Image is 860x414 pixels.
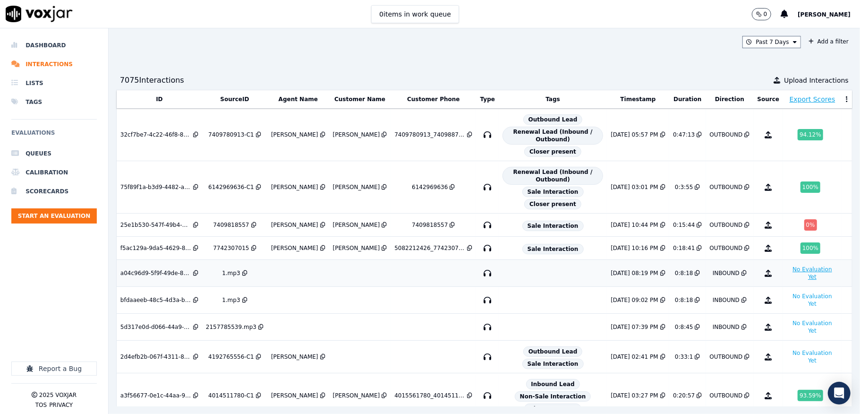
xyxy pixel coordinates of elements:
button: Upload Interactions [774,76,849,85]
div: OUTBOUND [710,183,743,191]
button: SourceID [220,95,249,103]
div: 0:8:18 [675,296,693,304]
button: Timestamp [621,95,656,103]
div: 94.12 % [798,129,823,140]
button: Type [480,95,495,103]
div: a3f56677-0e1c-44aa-9c37-d198d99292f4 [120,392,191,399]
span: Closer present [524,199,581,209]
div: [DATE] 03:27 PM [611,392,658,399]
button: Privacy [49,401,73,409]
span: Sale Interaction [522,244,584,254]
div: 0:20:57 [673,392,695,399]
div: 1.mp3 [222,269,240,277]
div: 2157785539.mp3 [206,323,256,331]
div: [DATE] 08:19 PM [611,269,658,277]
div: [DATE] 10:16 PM [611,244,658,252]
button: No Evaluation Yet [787,318,838,336]
button: Agent Name [279,95,318,103]
div: [PERSON_NAME] [333,131,380,138]
div: OUTBOUND [710,392,743,399]
div: 4015561780_4014511780 [394,392,465,399]
div: 0:8:18 [675,269,693,277]
div: 2d4efb2b-067f-4311-82bb-49d793a07884 [120,353,191,361]
span: Closer present [524,404,581,414]
button: No Evaluation Yet [787,291,838,310]
div: [PERSON_NAME] [271,244,318,252]
div: [PERSON_NAME] [333,244,380,252]
button: Add a filter [805,36,852,47]
div: OUTBOUND [710,244,743,252]
p: 2025 Voxjar [39,391,77,399]
div: 6142969636-C1 [208,183,254,191]
div: [DATE] 07:39 PM [611,323,658,331]
div: 7742307015 [213,244,249,252]
div: 1.mp3 [222,296,240,304]
div: 7409818557 [213,221,249,229]
div: [PERSON_NAME] [271,131,318,138]
div: INBOUND [713,323,740,331]
div: INBOUND [713,296,740,304]
button: Report a Bug [11,362,97,376]
li: Tags [11,93,97,112]
div: 93.59 % [798,390,823,401]
div: 4192765556-C1 [208,353,254,361]
h6: Evaluations [11,127,97,144]
div: 0 % [804,219,817,231]
button: No Evaluation Yet [787,347,838,366]
div: OUTBOUND [710,221,743,229]
button: 0 [752,8,772,20]
div: 4014511780-C1 [208,392,254,399]
div: 5d317e0d-d066-44a9-8860-954fcb4aec50 [120,323,191,331]
div: [PERSON_NAME] [271,392,318,399]
div: 0:3:55 [675,183,693,191]
span: Closer present [524,147,581,157]
div: bfdaaeeb-48c5-4d3a-ba3a-e72b88a6f2df [120,296,191,304]
button: [PERSON_NAME] [798,9,860,20]
a: Scorecards [11,182,97,201]
div: [PERSON_NAME] [271,221,318,229]
button: 0items in work queue [371,5,459,23]
div: [PERSON_NAME] [271,353,318,361]
div: 25e1b530-547f-49b4-b5b2-ca27abfcad5e [120,221,191,229]
div: 0:18:41 [673,244,695,252]
div: 100 % [800,181,820,193]
span: Upload Interactions [784,76,849,85]
button: ID [156,95,162,103]
div: 0:8:45 [675,323,693,331]
button: Source [758,95,780,103]
span: Inbound Lead [526,379,580,389]
a: Interactions [11,55,97,74]
div: a04c96d9-5f9f-49de-8b4e-291ede1e0a71 [120,269,191,277]
img: voxjar logo [6,6,73,22]
div: [DATE] 10:44 PM [611,221,658,229]
div: [PERSON_NAME] [333,221,380,229]
button: TOS [35,401,47,409]
a: Queues [11,144,97,163]
div: [PERSON_NAME] [333,392,380,399]
button: Customer Phone [407,95,460,103]
button: Duration [673,95,701,103]
span: Renewal Lead (Inbound / Outbound) [502,167,603,185]
button: Tags [545,95,560,103]
span: [PERSON_NAME] [798,11,851,18]
span: Non-Sale Interaction [515,391,591,402]
div: 0:47:13 [673,131,695,138]
button: Export Scores [790,95,835,104]
div: [DATE] 03:01 PM [611,183,658,191]
div: 7409780913_7409887408 [394,131,465,138]
span: Outbound Lead [523,346,583,357]
div: 5082212426_7742307015 [394,244,465,252]
div: 0:33:1 [675,353,693,361]
span: Sale Interaction [522,221,584,231]
button: Start an Evaluation [11,208,97,224]
a: Dashboard [11,36,97,55]
div: [PERSON_NAME] [333,183,380,191]
button: Past 7 Days [742,36,801,48]
div: 7409780913-C1 [208,131,254,138]
span: Sale Interaction [522,187,584,197]
div: [PERSON_NAME] [271,183,318,191]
